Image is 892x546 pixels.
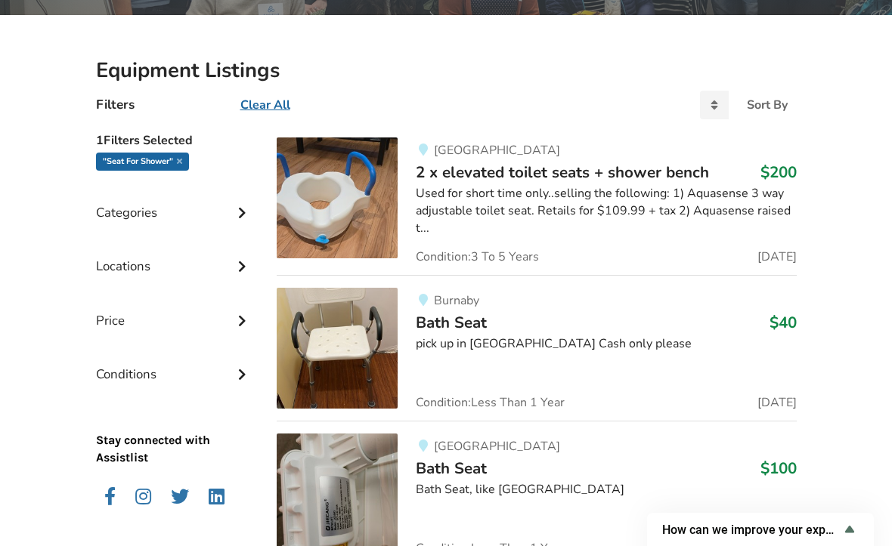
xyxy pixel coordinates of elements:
div: "Seat for shower" [96,153,189,171]
h3: $200 [760,162,797,182]
u: Clear All [240,97,290,113]
span: Burnaby [434,292,479,309]
button: Show survey - How can we improve your experience? [662,520,859,538]
h3: $40 [770,313,797,332]
span: Condition: Less Than 1 Year [416,396,565,409]
div: Locations [96,228,253,282]
img: bathroom safety-2 x elevated toilet seats + shower bench [277,137,398,258]
span: How can we improve your experience? [662,523,841,537]
span: Condition: 3 To 5 Years [416,251,539,263]
span: Bath Seat [416,312,487,333]
a: bathroom safety-2 x elevated toilet seats + shower bench[GEOGRAPHIC_DATA]2 x elevated toilet seat... [277,137,796,275]
p: Stay connected with Assistlist [96,390,253,467]
a: bathroom safety-bath seatBurnabyBath Seat$40pick up in [GEOGRAPHIC_DATA] Cash only pleaseConditio... [277,275,796,421]
div: pick up in [GEOGRAPHIC_DATA] Cash only please [416,335,796,353]
span: 2 x elevated toilet seats + shower bench [416,162,709,183]
h2: Equipment Listings [96,57,797,84]
span: [GEOGRAPHIC_DATA] [434,438,560,455]
div: Categories [96,174,253,228]
span: Bath Seat [416,458,487,479]
div: Sort By [747,99,788,111]
div: Conditions [96,336,253,390]
span: [GEOGRAPHIC_DATA] [434,142,560,159]
h3: $100 [760,458,797,478]
span: [DATE] [757,251,797,263]
div: Price [96,282,253,336]
h4: Filters [96,96,135,113]
div: Bath Seat, like [GEOGRAPHIC_DATA] [416,481,796,498]
img: bathroom safety-bath seat [277,288,398,409]
div: Used for short time only..selling the following: 1) Aquasense 3 way adjustable toilet seat. Retai... [416,185,796,237]
h5: 1 Filters Selected [96,125,253,153]
span: [DATE] [757,396,797,409]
